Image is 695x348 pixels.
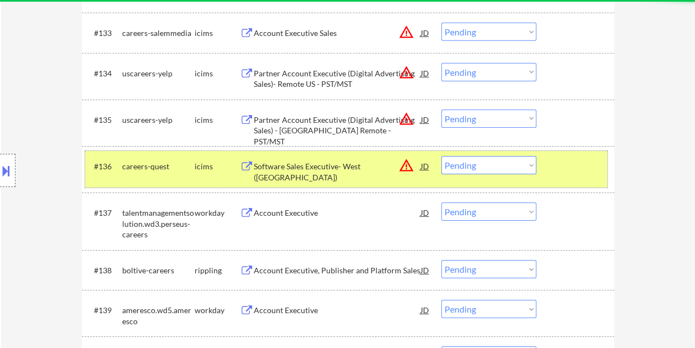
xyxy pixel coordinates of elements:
[254,28,421,39] div: Account Executive Sales
[420,260,431,280] div: JD
[399,24,414,40] button: warning_amber
[420,110,431,129] div: JD
[254,207,421,219] div: Account Executive
[195,28,240,39] div: icims
[254,305,421,316] div: Account Executive
[420,202,431,222] div: JD
[122,305,195,326] div: ameresco.wd5.ameresco
[94,28,113,39] div: #133
[420,300,431,320] div: JD
[254,265,421,276] div: Account Executive, Publisher and Platform Sales
[195,305,240,316] div: workday
[420,23,431,43] div: JD
[94,305,113,316] div: #139
[254,161,421,183] div: Software Sales Executive- West ([GEOGRAPHIC_DATA])
[254,115,421,147] div: Partner Account Executive (Digital Advertising Sales) - [GEOGRAPHIC_DATA] Remote - PST/MST
[399,158,414,173] button: warning_amber
[420,156,431,176] div: JD
[420,63,431,83] div: JD
[195,207,240,219] div: workday
[122,28,195,39] div: careers-salemmedia
[399,111,414,127] button: warning_amber
[254,68,421,90] div: Partner Account Executive (Digital Advertising Sales)- Remote US - PST/MST
[195,265,240,276] div: rippling
[195,115,240,126] div: icims
[195,68,240,79] div: icims
[195,161,240,172] div: icims
[399,65,414,80] button: warning_amber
